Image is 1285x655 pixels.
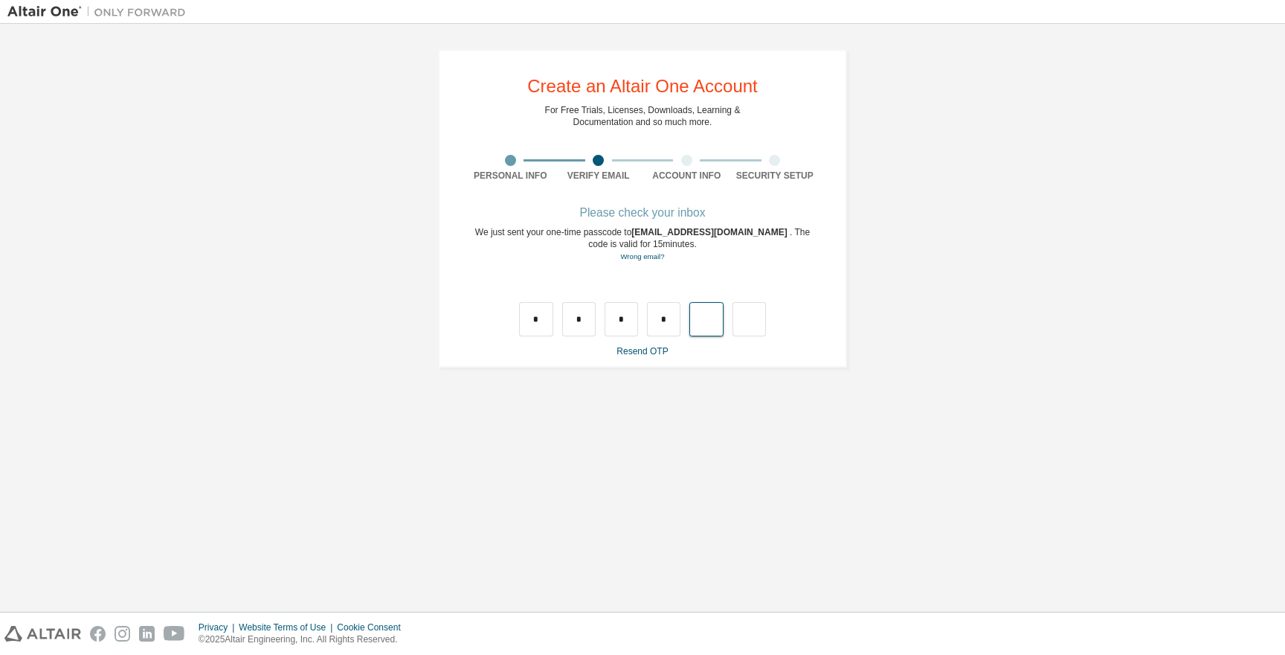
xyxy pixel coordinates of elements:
div: Privacy [199,622,239,633]
div: Create an Altair One Account [527,77,758,95]
div: Personal Info [466,170,555,182]
div: We just sent your one-time passcode to . The code is valid for 15 minutes. [466,226,819,263]
div: Please check your inbox [466,208,819,217]
div: Account Info [642,170,731,182]
a: Go back to the registration form [620,252,664,261]
img: youtube.svg [164,626,185,642]
img: Altair One [7,4,193,19]
p: © 2025 Altair Engineering, Inc. All Rights Reserved. [199,633,410,646]
div: Website Terms of Use [239,622,337,633]
img: altair_logo.svg [4,626,81,642]
a: Resend OTP [616,346,668,357]
div: For Free Trials, Licenses, Downloads, Learning & Documentation and so much more. [545,104,741,128]
img: facebook.svg [90,626,106,642]
div: Cookie Consent [337,622,409,633]
img: instagram.svg [115,626,130,642]
div: Verify Email [555,170,643,182]
div: Security Setup [731,170,819,182]
span: [EMAIL_ADDRESS][DOMAIN_NAME] [631,227,790,237]
img: linkedin.svg [139,626,155,642]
